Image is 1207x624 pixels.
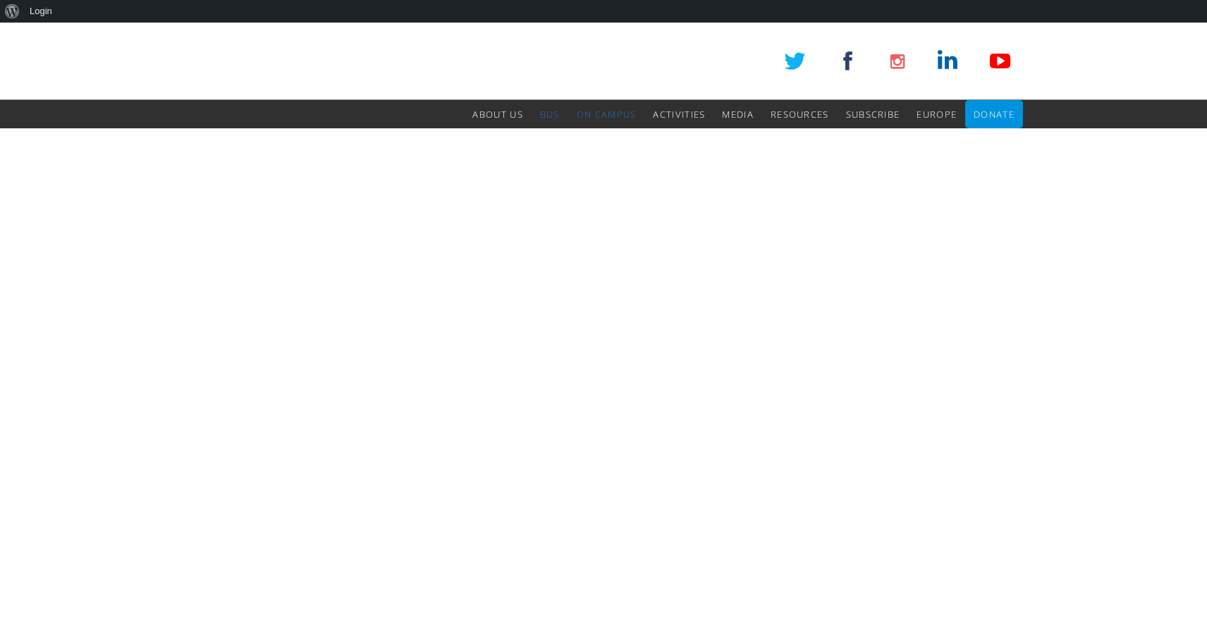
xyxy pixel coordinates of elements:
[771,108,829,121] span: Resources
[974,108,1015,121] span: Donate
[917,100,957,128] a: Europe
[653,108,705,121] span: Activities
[184,23,388,100] img: SPME
[472,108,522,121] span: About Us
[472,100,522,128] a: About Us
[771,100,829,128] a: Resources
[917,108,957,121] span: Europe
[540,108,560,121] span: BDS
[540,100,560,128] a: BDS
[722,108,754,121] span: Media
[577,108,637,121] span: On Campus
[653,100,705,128] a: Activities
[846,108,900,121] span: Subscribe
[577,100,637,128] a: On Campus
[974,100,1015,128] a: Donate
[722,100,754,128] a: Media
[846,100,900,128] a: Subscribe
